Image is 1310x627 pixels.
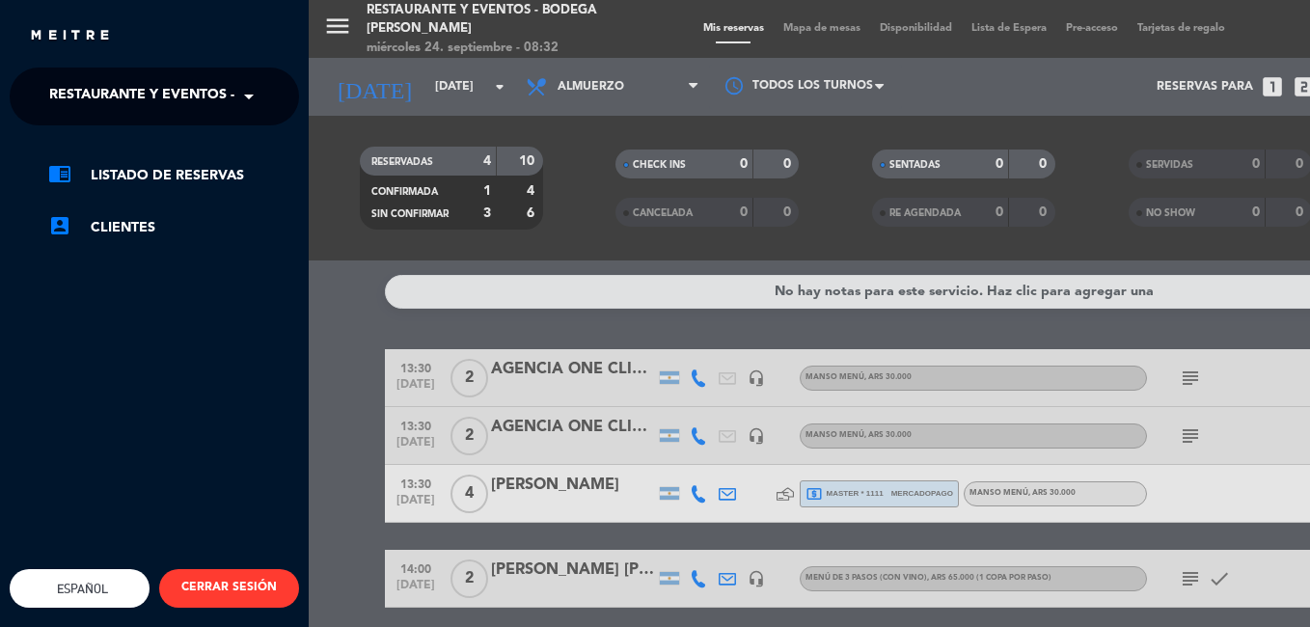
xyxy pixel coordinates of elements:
img: MEITRE [29,29,111,43]
span: Restaurante y Eventos - Bodega [PERSON_NAME] [49,76,414,117]
a: chrome_reader_modeListado de Reservas [48,164,299,187]
i: chrome_reader_mode [48,162,71,185]
a: account_boxClientes [48,216,299,239]
button: CERRAR SESIÓN [159,569,299,608]
span: Español [52,582,108,596]
i: account_box [48,214,71,237]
